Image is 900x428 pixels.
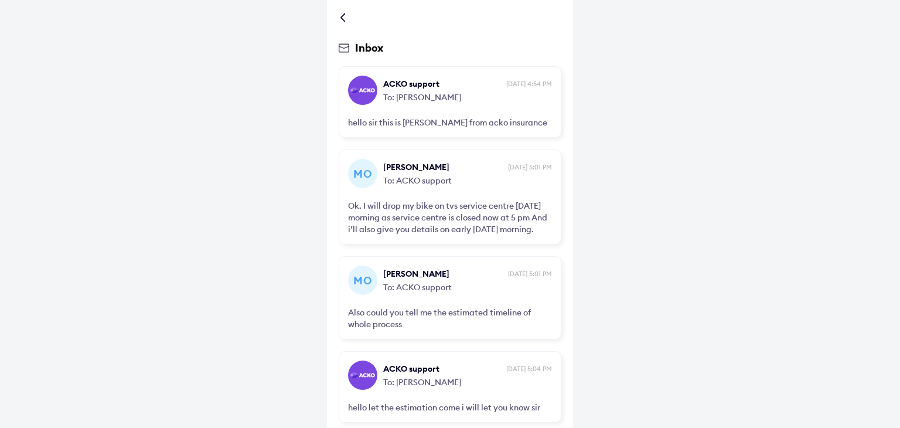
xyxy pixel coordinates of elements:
span: [PERSON_NAME] [383,268,505,280]
div: hello sir this is [PERSON_NAME] from acko insurance [348,117,552,128]
div: MO [348,159,377,188]
span: ACKO support [383,78,503,90]
span: [DATE] 5:01 PM [508,162,552,172]
div: Ok. I will drop my bike on tvs service centre [DATE] morning as service centre is closed now at 5... [348,200,552,235]
span: [DATE] 5:01 PM [508,269,552,278]
div: MO [348,266,377,295]
div: hello let the estimation come i will let you know sir [348,402,552,413]
span: To: [PERSON_NAME] [383,90,552,103]
span: [PERSON_NAME] [383,161,505,173]
span: [DATE] 5:04 PM [506,364,552,373]
span: To: [PERSON_NAME] [383,375,552,388]
span: To: ACKO support [383,280,552,293]
img: horizontal-gradient-white-text.png [350,372,375,378]
span: [DATE] 4:54 PM [506,79,552,89]
div: Also could you tell me the estimated timeline of whole process [348,307,552,330]
span: To: ACKO support [383,173,552,186]
div: Inbox [339,41,561,55]
span: ACKO support [383,363,503,375]
img: horizontal-gradient-white-text.png [350,87,375,93]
